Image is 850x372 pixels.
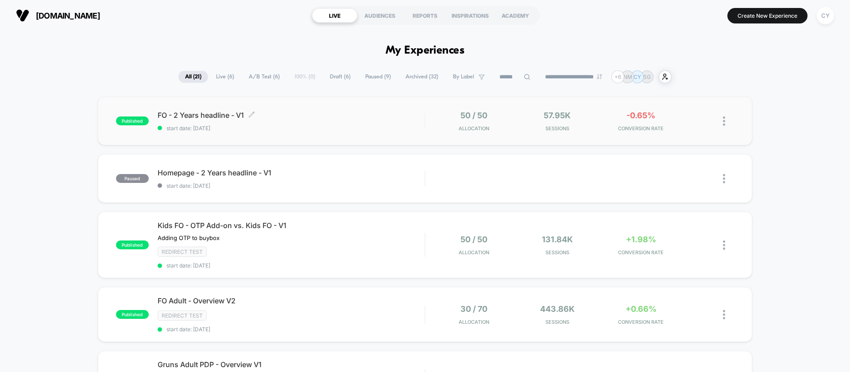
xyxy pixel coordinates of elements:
[178,71,208,83] span: All ( 21 )
[158,296,425,305] span: FO Adult - Overview V2
[723,174,725,183] img: close
[493,8,538,23] div: ACADEMY
[518,125,597,132] span: Sessions
[814,7,837,25] button: CY
[626,111,655,120] span: -0.65%
[727,8,807,23] button: Create New Experience
[460,235,487,244] span: 50 / 50
[158,168,425,177] span: Homepage - 2 Years headline - V1
[518,319,597,325] span: Sessions
[518,249,597,256] span: Sessions
[36,11,100,20] span: [DOMAIN_NAME]
[323,71,357,83] span: Draft ( 6 )
[540,304,575,314] span: 443.86k
[357,8,402,23] div: AUDIENCES
[158,247,207,257] span: Redirect Test
[399,71,445,83] span: Archived ( 32 )
[158,111,425,120] span: FO - 2 Years headline - V1
[542,235,573,244] span: 131.84k
[460,111,487,120] span: 50 / 50
[209,71,241,83] span: Live ( 6 )
[611,70,624,83] div: + 6
[626,304,657,314] span: +0.66%
[402,8,448,23] div: REPORTS
[158,182,425,189] span: start date: [DATE]
[158,310,207,321] span: Redirect Test
[312,8,357,23] div: LIVE
[16,9,29,22] img: Visually logo
[453,74,474,80] span: By Label
[597,74,602,79] img: end
[723,310,725,319] img: close
[459,249,489,256] span: Allocation
[116,174,149,183] span: paused
[116,240,149,249] span: published
[544,111,571,120] span: 57.95k
[623,74,632,80] p: NM
[448,8,493,23] div: INSPIRATIONS
[459,319,489,325] span: Allocation
[158,326,425,333] span: start date: [DATE]
[460,304,487,314] span: 30 / 70
[601,125,680,132] span: CONVERSION RATE
[601,319,680,325] span: CONVERSION RATE
[626,235,656,244] span: +1.98%
[158,262,425,269] span: start date: [DATE]
[158,234,220,241] span: Adding OTP to buybox
[643,74,651,80] p: SG
[386,44,465,57] h1: My Experiences
[634,74,641,80] p: CY
[242,71,286,83] span: A/B Test ( 6 )
[601,249,680,256] span: CONVERSION RATE
[116,310,149,319] span: published
[817,7,834,24] div: CY
[723,116,725,126] img: close
[459,125,489,132] span: Allocation
[359,71,398,83] span: Paused ( 9 )
[158,125,425,132] span: start date: [DATE]
[116,116,149,125] span: published
[723,240,725,250] img: close
[13,8,103,23] button: [DOMAIN_NAME]
[158,360,425,369] span: Gruns Adult PDP - Overview V1
[158,221,425,230] span: Kids FO - OTP Add-on vs. Kids FO - V1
